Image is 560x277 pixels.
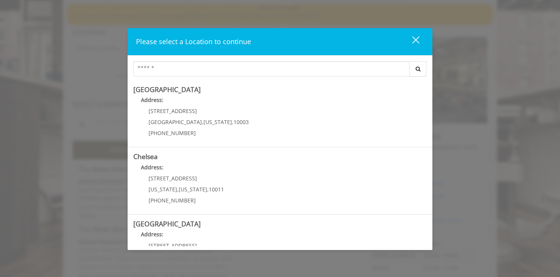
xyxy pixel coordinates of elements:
[149,186,177,193] span: [US_STATE]
[141,164,163,171] b: Address:
[414,66,422,72] i: Search button
[398,34,424,49] button: close dialog
[403,36,419,47] div: close dialog
[141,231,163,238] b: Address:
[133,61,427,80] div: Center Select
[149,242,197,249] span: [STREET_ADDRESS]
[133,219,201,228] b: [GEOGRAPHIC_DATA]
[133,85,201,94] b: [GEOGRAPHIC_DATA]
[207,186,209,193] span: ,
[177,186,179,193] span: ,
[149,107,197,115] span: [STREET_ADDRESS]
[149,129,196,137] span: [PHONE_NUMBER]
[141,96,163,103] b: Address:
[133,152,158,161] b: Chelsea
[209,186,224,193] span: 10011
[149,175,197,182] span: [STREET_ADDRESS]
[234,118,249,126] span: 10003
[203,118,232,126] span: [US_STATE]
[232,118,234,126] span: ,
[202,118,203,126] span: ,
[149,197,196,204] span: [PHONE_NUMBER]
[136,37,251,46] span: Please select a Location to continue
[133,61,410,76] input: Search Center
[149,118,202,126] span: [GEOGRAPHIC_DATA]
[179,186,207,193] span: [US_STATE]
